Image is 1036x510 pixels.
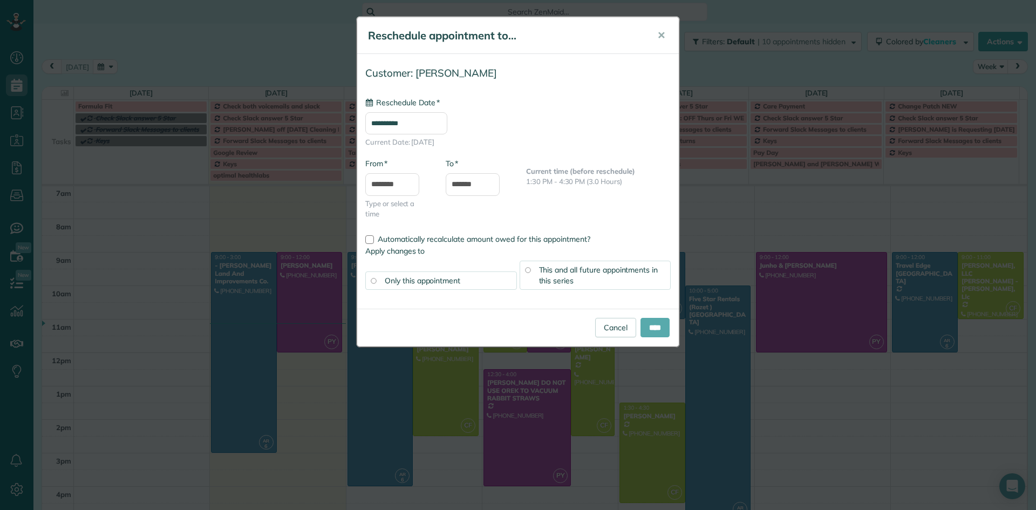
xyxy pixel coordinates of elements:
[365,158,387,169] label: From
[595,318,636,337] a: Cancel
[365,246,671,256] label: Apply changes to
[385,276,460,285] span: Only this appointment
[365,137,671,147] span: Current Date: [DATE]
[446,158,458,169] label: To
[371,278,376,283] input: Only this appointment
[365,97,440,108] label: Reschedule Date
[539,265,658,285] span: This and all future appointments in this series
[368,28,642,43] h5: Reschedule appointment to...
[657,29,665,42] span: ✕
[365,199,430,219] span: Type or select a time
[526,176,671,187] p: 1:30 PM - 4:30 PM (3.0 Hours)
[365,67,671,79] h4: Customer: [PERSON_NAME]
[526,167,635,175] b: Current time (before reschedule)
[525,267,530,273] input: This and all future appointments in this series
[378,234,590,244] span: Automatically recalculate amount owed for this appointment?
